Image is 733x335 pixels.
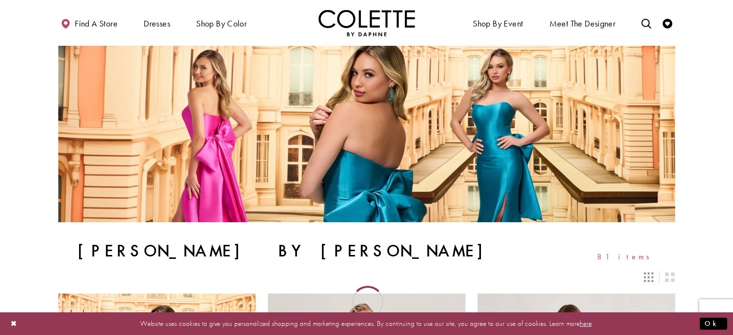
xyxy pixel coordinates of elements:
img: Colette by Daphne [319,10,415,36]
a: Find a store [58,10,120,36]
span: Switch layout to 2 columns [665,272,675,282]
button: Submit Dialog [700,318,727,330]
span: Dresses [144,19,170,28]
h1: [PERSON_NAME] by [PERSON_NAME] [78,241,504,261]
button: Close Dialog [6,315,22,332]
span: Shop by color [196,19,247,28]
a: Meet the designer [547,10,618,36]
p: Website uses cookies to give you personalized shopping and marketing experiences. By continuing t... [69,317,664,330]
a: Toggle search [639,10,653,36]
span: Find a store [75,19,118,28]
div: Layout Controls [53,267,681,288]
span: Switch layout to 3 columns [644,272,653,282]
span: Shop by color [194,10,249,36]
a: here [580,319,592,328]
a: Visit Home Page [319,10,415,36]
span: 81 items [597,253,656,261]
span: Shop By Event [470,10,525,36]
span: Meet the designer [549,19,616,28]
span: Dresses [141,10,173,36]
a: Check Wishlist [660,10,675,36]
span: Shop By Event [473,19,523,28]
